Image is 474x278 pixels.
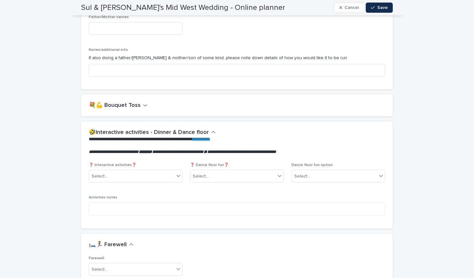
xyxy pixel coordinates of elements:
[89,241,134,248] button: 🛏️🏃‍♀️ Farewell
[345,5,359,10] span: Cancel
[89,129,216,136] button: 🤣Interactive activities - Dinner & Dance floor
[89,55,385,61] p: If also doing a father/[PERSON_NAME] & mother/son of some kind, please note down details of how y...
[291,163,333,167] span: Dance floor fun option
[366,3,393,13] button: Save
[89,102,141,109] h2: 💐💪 Bouquet Toss
[89,48,128,52] span: Notes/additional info
[334,3,365,13] button: Cancel
[89,163,136,167] span: ❓ Interactive activities❓
[92,173,108,180] div: Select...
[92,266,108,273] div: Select...
[89,256,104,260] span: Farewell
[193,173,209,180] div: Select...
[89,241,127,248] h2: 🛏️🏃‍♀️ Farewell
[89,196,117,199] span: Activities notes
[190,163,229,167] span: ❓ Dance floor fun❓
[89,129,209,136] h2: 🤣Interactive activities - Dinner & Dance floor
[81,3,285,12] h2: Sul & [PERSON_NAME]'s Mid West Wedding - Online planner
[377,5,388,10] span: Save
[294,173,310,180] div: Select...
[89,15,129,19] span: Father/Mother names
[89,102,148,109] button: 💐💪 Bouquet Toss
